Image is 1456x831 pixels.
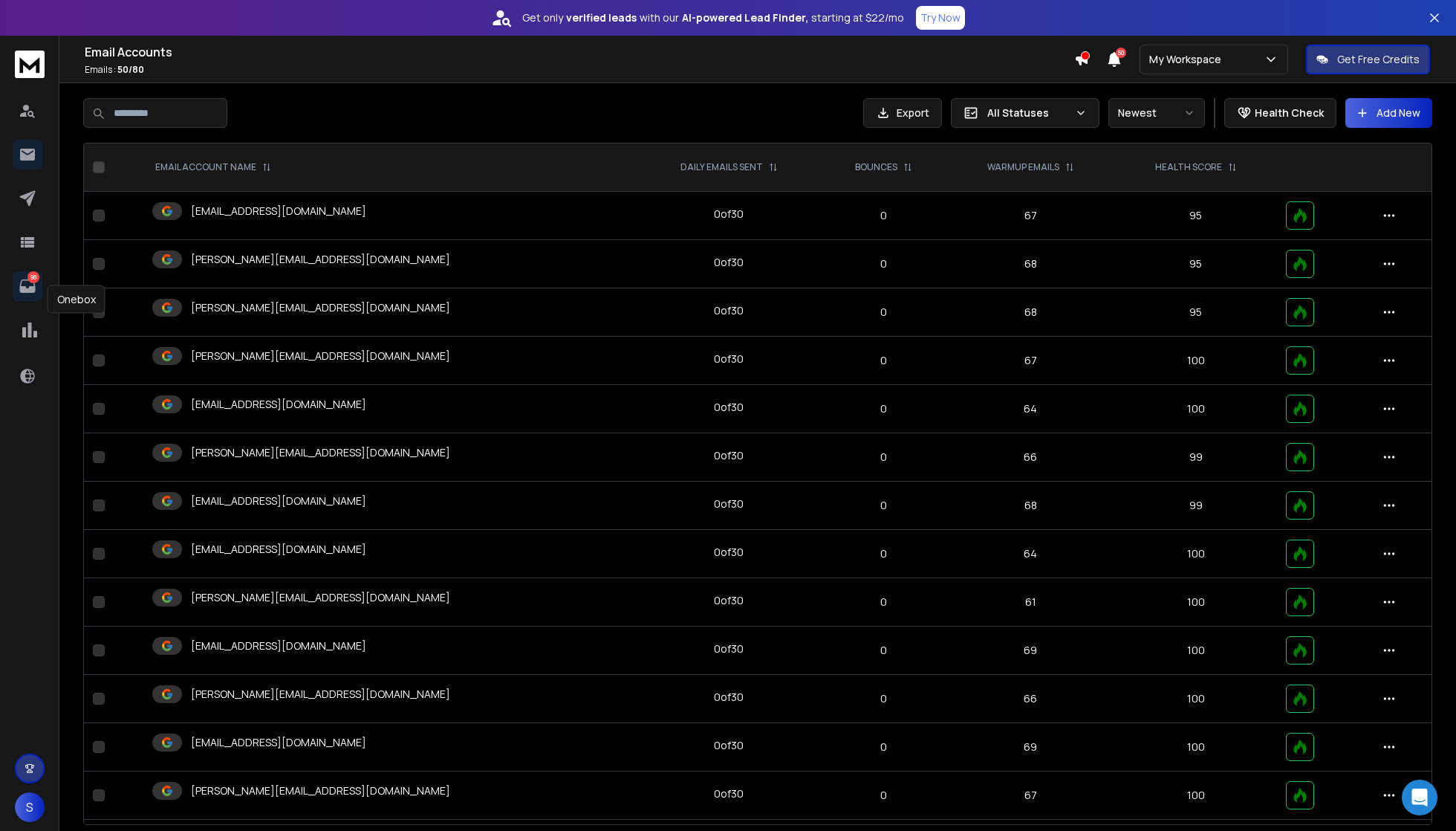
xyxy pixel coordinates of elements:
button: Add New [1345,98,1432,128]
img: logo [15,51,45,78]
p: 0 [831,353,937,368]
td: 69 [946,723,1115,772]
p: 0 [831,401,937,416]
div: 0 of 30 [714,690,744,705]
td: 99 [1115,482,1277,530]
td: 95 [1115,192,1277,240]
p: [PERSON_NAME][EMAIL_ADDRESS][DOMAIN_NAME] [191,687,450,702]
p: 0 [831,208,937,223]
td: 100 [1115,675,1277,723]
td: 95 [1115,240,1277,288]
td: 64 [946,385,1115,433]
td: 67 [946,337,1115,385]
div: 0 of 30 [714,448,744,463]
button: Newest [1108,98,1205,128]
p: 0 [831,788,937,803]
div: 0 of 30 [714,545,744,560]
p: [PERSON_NAME][EMAIL_ADDRESS][DOMAIN_NAME] [191,300,450,315]
p: 0 [831,546,937,561]
p: 0 [831,498,937,513]
td: 67 [946,772,1115,820]
td: 64 [946,530,1115,578]
p: [EMAIL_ADDRESS][DOMAIN_NAME] [191,204,366,219]
p: 0 [831,740,937,754]
span: 50 [1116,48,1126,58]
p: DAILY EMAILS SENT [680,161,763,173]
div: 0 of 30 [714,738,744,753]
span: 50 / 80 [117,63,144,76]
td: 68 [946,288,1115,337]
p: [PERSON_NAME][EMAIL_ADDRESS][DOMAIN_NAME] [191,783,450,798]
p: 0 [831,305,937,320]
td: 69 [946,627,1115,675]
div: 0 of 30 [714,400,744,415]
div: EMAIL ACCOUNT NAME [155,161,271,173]
p: 0 [831,256,937,271]
p: Try Now [920,10,961,25]
p: 98 [27,271,39,283]
div: Open Intercom Messenger [1402,780,1437,815]
p: Get Free Credits [1337,52,1420,67]
td: 67 [946,192,1115,240]
strong: AI-powered Lead Finder, [682,10,808,25]
p: Emails : [85,64,1074,76]
div: 0 of 30 [714,641,744,656]
td: 100 [1115,723,1277,772]
p: [EMAIL_ADDRESS][DOMAIN_NAME] [191,542,366,557]
div: 0 of 30 [714,255,744,270]
button: Health Check [1224,98,1336,128]
td: 100 [1115,578,1277,627]
td: 100 [1115,627,1277,675]
p: Get only with our starting at $22/mo [522,10,904,25]
p: [EMAIL_ADDRESS][DOMAIN_NAME] [191,494,366,508]
td: 66 [946,675,1115,723]
div: 0 of 30 [714,207,744,222]
a: 98 [13,271,42,301]
p: HEALTH SCORE [1155,161,1222,173]
p: All Statuses [987,106,1069,120]
p: 0 [831,643,937,658]
p: [EMAIL_ADDRESS][DOMAIN_NAME] [191,638,366,653]
td: 100 [1115,530,1277,578]
td: 95 [1115,288,1277,337]
p: 0 [831,450,937,465]
button: Get Free Credits [1306,45,1430,74]
strong: verified leads [566,10,637,25]
div: Onebox [48,285,105,314]
td: 100 [1115,772,1277,820]
p: [PERSON_NAME][EMAIL_ADDRESS][DOMAIN_NAME] [191,349,450,363]
td: 68 [946,240,1115,288]
div: 0 of 30 [714,303,744,318]
td: 99 [1115,433,1277,482]
p: BOUNCES [855,161,897,173]
div: 0 of 30 [714,352,744,366]
p: [EMAIL_ADDRESS][DOMAIN_NAME] [191,397,366,412]
p: [PERSON_NAME][EMAIL_ADDRESS][DOMAIN_NAME] [191,590,450,605]
div: 0 of 30 [714,593,744,608]
p: [EMAIL_ADDRESS][DOMAIN_NAME] [191,735,366,750]
div: 0 of 30 [714,786,744,801]
td: 100 [1115,337,1277,385]
td: 61 [946,578,1115,627]
p: [PERSON_NAME][EMAIL_ADDRESS][DOMAIN_NAME] [191,445,450,460]
p: WARMUP EMAILS [987,161,1059,173]
div: 0 of 30 [714,497,744,511]
p: My Workspace [1149,52,1227,67]
td: 66 [946,433,1115,482]
td: 68 [946,482,1115,530]
button: Export [863,98,942,128]
p: [PERSON_NAME][EMAIL_ADDRESS][DOMAIN_NAME] [191,252,450,267]
h1: Email Accounts [85,43,1074,61]
td: 100 [1115,385,1277,433]
button: Try Now [916,6,965,30]
p: 0 [831,691,937,706]
p: 0 [831,595,937,609]
p: Health Check [1255,106,1324,120]
button: S [15,792,45,822]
